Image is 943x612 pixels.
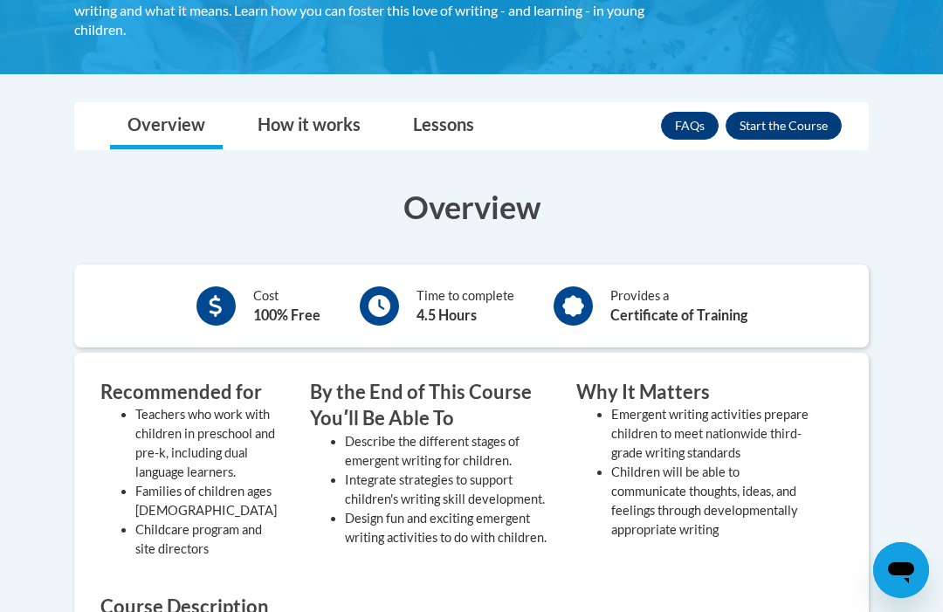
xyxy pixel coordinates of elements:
li: Design fun and exciting emergent writing activities to do with children. [345,509,550,547]
h3: Why It Matters [576,379,816,406]
b: Certificate of Training [610,306,747,323]
b: 4.5 Hours [416,306,477,323]
a: FAQs [661,112,719,140]
div: Time to complete [416,286,514,326]
iframe: Button to launch messaging window [873,542,929,598]
b: 100% Free [253,306,320,323]
h3: Recommended for [100,379,284,406]
div: Provides a [610,286,747,326]
li: Teachers who work with children in preschool and pre-k, including dual language learners. [135,405,284,482]
h3: By the End of This Course Youʹll Be Able To [310,379,550,433]
li: Describe the different stages of emergent writing for children. [345,432,550,471]
h3: Overview [74,185,869,229]
li: Childcare program and site directors [135,520,284,559]
a: Overview [110,103,223,149]
a: How it works [240,103,378,149]
div: Cost [253,286,320,326]
a: Lessons [396,103,492,149]
li: Emergent writing activities prepare children to meet nationwide third-grade writing standards [611,405,816,463]
button: Enroll [726,112,842,140]
li: Children will be able to communicate thoughts, ideas, and feelings through developmentally approp... [611,463,816,540]
li: Integrate strategies to support children's writing skill development. [345,471,550,509]
li: Families of children ages [DEMOGRAPHIC_DATA] [135,482,284,520]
